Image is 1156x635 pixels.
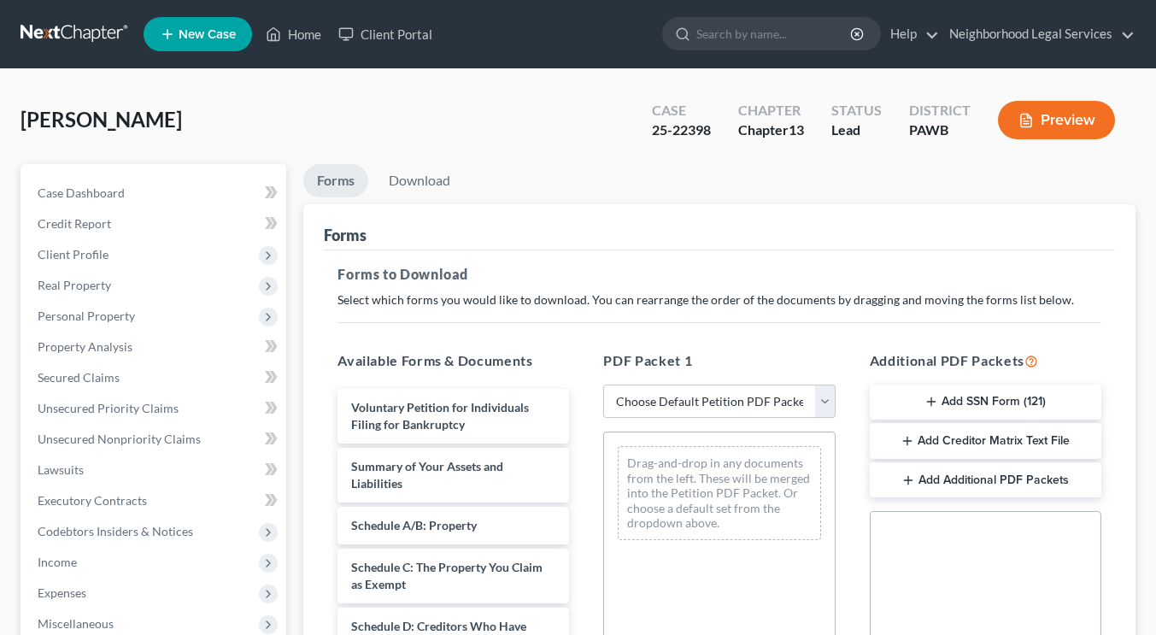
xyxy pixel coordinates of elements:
[337,350,569,371] h5: Available Forms & Documents
[351,459,503,491] span: Summary of Your Assets and Liabilities
[257,19,330,50] a: Home
[738,101,804,121] div: Chapter
[909,121,971,140] div: PAWB
[324,225,367,245] div: Forms
[998,101,1115,139] button: Preview
[179,28,236,41] span: New Case
[351,518,477,532] span: Schedule A/B: Property
[941,19,1135,50] a: Neighborhood Legal Services
[38,370,120,385] span: Secured Claims
[24,393,286,424] a: Unsecured Priority Claims
[831,121,882,140] div: Lead
[24,178,286,209] a: Case Dashboard
[38,616,114,631] span: Miscellaneous
[38,585,86,600] span: Expenses
[618,446,820,540] div: Drag-and-drop in any documents from the left. These will be merged into the Petition PDF Packet. ...
[330,19,441,50] a: Client Portal
[38,432,201,446] span: Unsecured Nonpriority Claims
[909,101,971,121] div: District
[21,107,182,132] span: [PERSON_NAME]
[24,362,286,393] a: Secured Claims
[603,350,835,371] h5: PDF Packet 1
[870,423,1101,459] button: Add Creditor Matrix Text File
[303,164,368,197] a: Forms
[38,309,135,323] span: Personal Property
[375,164,464,197] a: Download
[789,121,804,138] span: 13
[38,247,109,262] span: Client Profile
[38,216,111,231] span: Credit Report
[870,350,1101,371] h5: Additional PDF Packets
[696,18,853,50] input: Search by name...
[38,185,125,200] span: Case Dashboard
[38,524,193,538] span: Codebtors Insiders & Notices
[831,101,882,121] div: Status
[870,385,1101,420] button: Add SSN Form (121)
[24,332,286,362] a: Property Analysis
[38,555,77,569] span: Income
[24,424,286,455] a: Unsecured Nonpriority Claims
[652,101,711,121] div: Case
[24,485,286,516] a: Executory Contracts
[38,493,147,508] span: Executory Contracts
[38,278,111,292] span: Real Property
[351,400,529,432] span: Voluntary Petition for Individuals Filing for Bankruptcy
[24,455,286,485] a: Lawsuits
[38,462,84,477] span: Lawsuits
[38,401,179,415] span: Unsecured Priority Claims
[652,121,711,140] div: 25-22398
[351,560,543,591] span: Schedule C: The Property You Claim as Exempt
[38,339,132,354] span: Property Analysis
[24,209,286,239] a: Credit Report
[738,121,804,140] div: Chapter
[870,462,1101,498] button: Add Additional PDF Packets
[337,291,1101,309] p: Select which forms you would like to download. You can rearrange the order of the documents by dr...
[882,19,939,50] a: Help
[337,264,1101,285] h5: Forms to Download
